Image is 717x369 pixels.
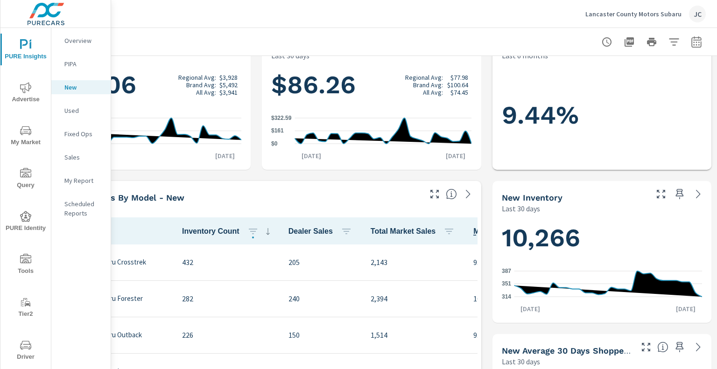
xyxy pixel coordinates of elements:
[371,293,458,304] p: 2,394
[3,82,48,105] span: Advertise
[502,203,540,214] p: Last 30 days
[450,74,468,81] p: $77.98
[502,268,511,274] text: 387
[669,304,702,313] p: [DATE]
[51,174,111,188] div: My Report
[178,74,216,81] p: Regional Avg:
[51,57,111,71] div: PIPA
[219,74,238,81] p: $3,928
[689,6,706,22] div: JC
[654,187,668,202] button: Make Fullscreen
[51,127,111,141] div: Fixed Ops
[95,258,146,266] p: Subaru Crosstrek
[585,10,682,18] p: Lancaster County Motors Subaru
[64,83,103,92] p: New
[41,193,184,202] h5: Top Opportunities by Model - New
[64,176,103,185] p: My Report
[64,153,103,162] p: Sales
[186,81,216,89] p: Brand Avg:
[461,187,476,202] a: See more details in report
[473,257,543,268] p: 9.57%
[219,89,238,96] p: $3,941
[3,340,48,362] span: Driver
[502,356,540,367] p: Last 30 days
[64,36,103,45] p: Overview
[672,340,687,355] span: Save this to your personalized report
[182,257,274,268] p: 432
[691,187,706,202] a: See more details in report
[423,89,443,96] p: All Avg:
[182,226,274,237] span: Inventory Count
[502,99,702,131] h1: 9.44%
[672,187,687,202] span: Save this to your personalized report
[51,34,111,48] div: Overview
[665,33,683,51] button: Apply Filters
[3,125,48,148] span: My Market
[51,80,111,94] div: New
[3,254,48,277] span: Tools
[427,187,442,202] button: Make Fullscreen
[95,294,143,303] p: Subaru Forester
[3,211,48,234] span: PURE Identity
[657,341,668,353] span: A rolling 30 day total of daily Shoppers on the dealership website, averaged over the selected da...
[288,293,356,304] p: 240
[620,33,639,51] button: "Export Report to PDF"
[639,340,654,355] button: Make Fullscreen
[371,257,458,268] p: 2,143
[514,304,547,313] p: [DATE]
[439,151,472,160] p: [DATE]
[64,59,103,69] p: PIPA
[447,81,468,89] p: $100.64
[271,140,278,147] text: $0
[51,104,111,118] div: Used
[64,129,103,139] p: Fixed Ops
[3,39,48,62] span: PURE Insights
[502,346,632,355] h5: New Average 30 Days Shoppers
[687,33,706,51] button: Select Date Range
[502,193,562,202] h5: New Inventory
[64,106,103,115] p: Used
[182,293,274,304] p: 282
[413,81,443,89] p: Brand Avg:
[473,226,543,237] span: Market Share
[473,226,520,237] span: Model sales / Total Market Sales. [Market = within dealer PMA (or 60 miles if no PMA is defined) ...
[3,168,48,191] span: Query
[51,197,111,220] div: Scheduled Reports
[288,329,356,341] p: 150
[288,257,356,268] p: 205
[196,89,216,96] p: All Avg:
[3,297,48,320] span: Tier2
[502,222,702,254] h1: 10,266
[502,293,511,300] text: 314
[371,329,458,341] p: 1,514
[473,329,543,341] p: 9.91%
[288,226,356,237] span: Dealer Sales
[271,128,284,134] text: $161
[295,151,328,160] p: [DATE]
[41,69,241,101] h1: $10,006
[691,340,706,355] a: See more details in report
[209,151,241,160] p: [DATE]
[95,331,142,339] p: Subaru Outback
[371,226,458,237] span: Total Market Sales
[219,81,238,89] p: $5,492
[450,89,468,96] p: $74.45
[64,199,103,218] p: Scheduled Reports
[51,150,111,164] div: Sales
[182,329,274,341] p: 226
[271,115,292,121] text: $322.59
[271,69,471,101] h1: $86.26
[502,280,511,287] text: 351
[405,74,443,81] p: Regional Avg:
[446,188,457,200] span: Find the biggest opportunities within your model lineup by seeing how each model is selling in yo...
[473,293,543,304] p: 10.03%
